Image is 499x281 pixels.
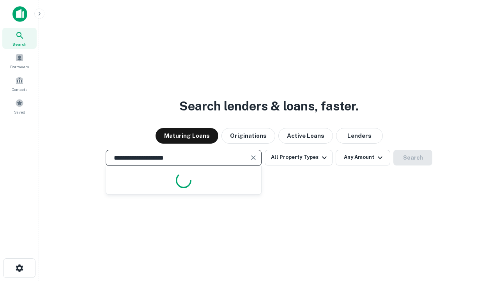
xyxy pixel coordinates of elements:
[221,128,275,144] button: Originations
[12,86,27,92] span: Contacts
[278,128,333,144] button: Active Loans
[156,128,218,144] button: Maturing Loans
[2,28,37,49] a: Search
[336,128,383,144] button: Lenders
[14,109,25,115] span: Saved
[12,6,27,22] img: capitalize-icon.png
[12,41,27,47] span: Search
[10,64,29,70] span: Borrowers
[265,150,333,165] button: All Property Types
[2,50,37,71] a: Borrowers
[460,219,499,256] iframe: Chat Widget
[2,73,37,94] a: Contacts
[336,150,390,165] button: Any Amount
[179,97,359,116] h3: Search lenders & loans, faster.
[248,152,259,163] button: Clear
[2,96,37,117] a: Saved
